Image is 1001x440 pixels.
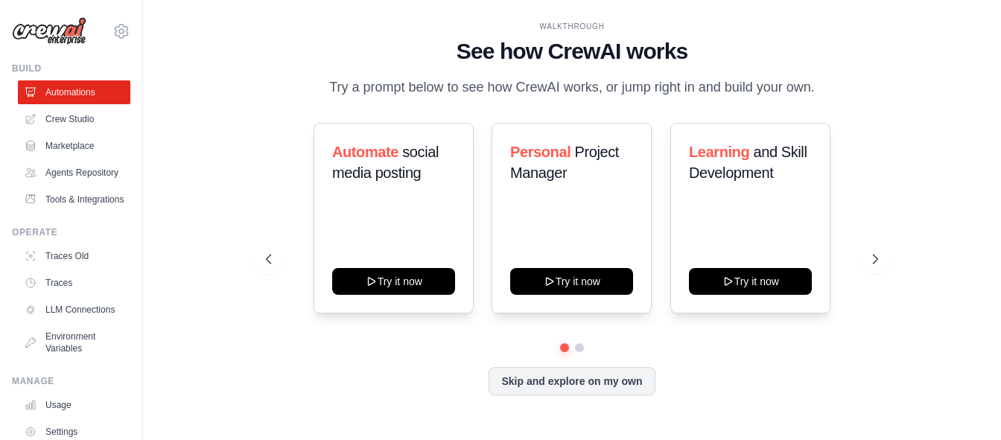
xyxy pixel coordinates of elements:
[12,63,130,74] div: Build
[18,188,130,211] a: Tools & Integrations
[332,144,398,160] span: Automate
[18,107,130,131] a: Crew Studio
[18,271,130,295] a: Traces
[510,144,619,181] span: Project Manager
[12,17,86,45] img: Logo
[266,21,878,32] div: WALKTHROUGH
[18,134,130,158] a: Marketplace
[266,38,878,65] h1: See how CrewAI works
[689,144,749,160] span: Learning
[322,77,822,98] p: Try a prompt below to see how CrewAI works, or jump right in and build your own.
[18,393,130,417] a: Usage
[18,80,130,104] a: Automations
[332,144,439,181] span: social media posting
[689,144,807,181] span: and Skill Development
[332,268,455,295] button: Try it now
[18,325,130,360] a: Environment Variables
[12,226,130,238] div: Operate
[510,144,571,160] span: Personal
[689,268,812,295] button: Try it now
[510,268,633,295] button: Try it now
[18,298,130,322] a: LLM Connections
[489,367,655,395] button: Skip and explore on my own
[18,244,130,268] a: Traces Old
[12,375,130,387] div: Manage
[18,161,130,185] a: Agents Repository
